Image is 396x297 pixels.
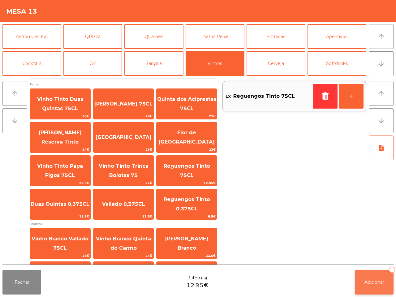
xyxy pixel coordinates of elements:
[389,267,395,273] div: 1
[30,81,217,87] span: Tintos
[165,236,208,251] span: [PERSON_NAME] Branco
[11,90,19,97] i: arrow_upward
[99,163,148,178] span: Vinho Tinto Trinca Bolotas 75
[11,117,19,124] i: arrow_downward
[37,96,83,111] span: Vinho Tinto Duas Quintas 75CL
[2,108,27,133] button: arrow_downward
[93,147,154,153] span: 23€
[37,163,83,178] span: Vinho Tinto Papa Figos 75CL
[233,92,295,101] span: Reguengos Tinto 75CL
[308,24,366,49] button: Aperitivos
[187,281,208,290] span: 12.95€
[31,201,89,207] span: Duas Quintas 0,375CL
[377,60,385,67] i: arrow_downward
[96,134,152,140] span: [GEOGRAPHIC_DATA]
[6,7,37,16] h4: Mesa 13
[355,270,394,295] button: Adicionar1
[369,108,394,133] button: arrow_downward
[63,51,122,76] button: Gin
[377,90,385,97] i: arrow_upward
[369,81,394,106] button: arrow_upward
[2,51,61,76] button: Cocktails
[225,92,231,101] span: 1x
[30,213,90,219] span: 15.5€
[157,213,217,219] span: 8.5€
[364,279,384,285] span: Adicionar
[339,84,364,109] button: +
[93,213,154,219] span: 13.5€
[39,130,82,145] span: [PERSON_NAME] Reserva Tinto
[124,24,183,49] button: QCarnes
[63,24,122,49] button: QPizza
[247,24,305,49] button: Entradas
[30,253,90,259] span: 26€
[102,201,145,207] span: Vallado 0,375CL
[157,113,217,119] span: 25€
[157,180,217,186] span: 12.95€
[94,101,153,107] span: [PERSON_NAME] 75CL
[2,81,27,106] button: arrow_upward
[30,221,217,227] span: Brancos
[157,253,217,259] span: 23.5€
[377,117,385,124] i: arrow_downward
[96,236,151,251] span: Vinho Branco Quinta do Carmo
[157,96,217,111] span: Quinta dos Aciprestes 75CL
[30,147,90,153] span: 24€
[2,270,41,295] button: Fechar
[186,24,244,49] button: Pratos Peixe
[186,51,244,76] button: Vinhos
[30,180,90,186] span: 22.5€
[308,51,366,76] button: Softdrinks
[2,24,61,49] button: All You Can Eat
[192,275,207,281] span: item(s)
[32,236,88,251] span: Vinho Branco Vallado 75CL
[164,163,210,178] span: Reguengos Tinto 75CL
[159,130,215,145] span: Flor de [GEOGRAPHIC_DATA]
[93,180,154,186] span: 22€
[247,51,305,76] button: Cerveja
[369,51,394,76] button: arrow_downward
[93,113,154,119] span: 26€
[157,147,217,153] span: 23€
[164,196,210,212] span: Reguengos Tinto 0,375CL
[377,144,385,152] i: note_add
[369,24,394,49] button: arrow_upward
[30,113,90,119] span: 30€
[369,136,394,160] button: note_add
[124,51,183,76] button: Sangria
[93,253,154,259] span: 24€
[188,275,191,281] span: 1
[377,33,385,40] i: arrow_upward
